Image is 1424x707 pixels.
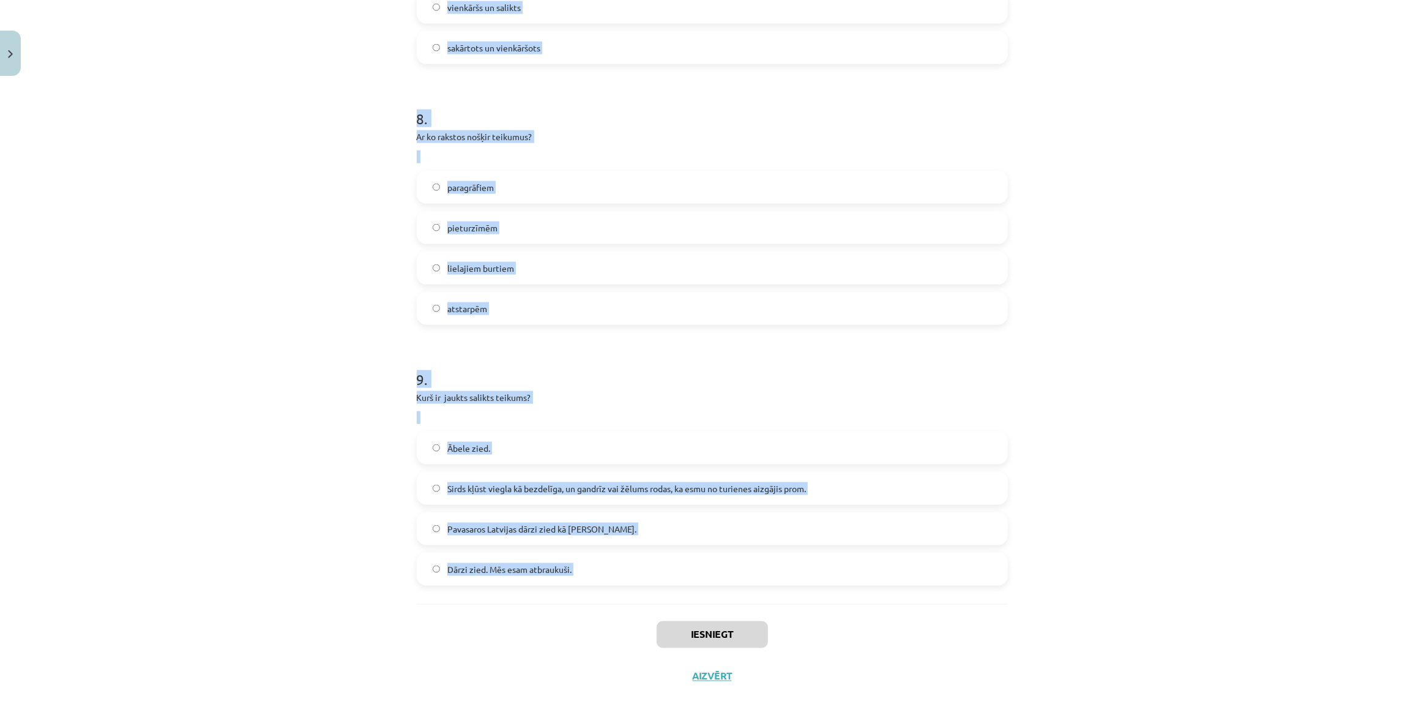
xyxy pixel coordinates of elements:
span: atstarpēm [447,302,487,315]
span: paragrāfiem [447,181,494,194]
span: Dārzi zied. Mēs esam atbraukuši. [447,563,572,576]
button: Iesniegt [657,621,768,648]
span: Pavasaros Latvijas dārzi zied kā [PERSON_NAME]. [447,523,636,536]
span: lielajiem burtiem [447,262,514,275]
input: lielajiem burtiem [433,264,441,272]
img: icon-close-lesson-0947bae3869378f0d4975bcd49f059093ad1ed9edebbc8119c70593378902aed.svg [8,50,13,58]
span: Sirds kļūst viegla kā bezdelīga, un gandrīz vai žēlums rodas, ka esmu no turienes aizgājis prom. [447,482,806,495]
span: Ābele zied. [447,442,490,455]
h1: 8 . [417,89,1008,127]
input: pieturzīmēm [433,224,441,232]
span: vienkāršs un salikts [447,1,521,14]
input: Pavasaros Latvijas dārzi zied kā [PERSON_NAME]. [433,525,441,533]
span: sakārtots un vienkāršots [447,42,540,54]
input: Sirds kļūst viegla kā bezdelīga, un gandrīz vai žēlums rodas, ka esmu no turienes aizgājis prom. [433,485,441,493]
span: pieturzīmēm [447,222,498,234]
p: Ar ko rakstos nošķir teikumus? [417,130,1008,143]
input: paragrāfiem [433,184,441,192]
input: atstarpēm [433,305,441,313]
h1: 9 . [417,350,1008,387]
input: vienkāršs un salikts [433,4,441,12]
input: sakārtots un vienkāršots [433,44,441,52]
input: Ābele zied. [433,444,441,452]
p: Kurš ir jaukts salikts teikums? [417,391,1008,404]
input: Dārzi zied. Mēs esam atbraukuši. [433,566,441,574]
button: Aizvērt [689,670,736,683]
